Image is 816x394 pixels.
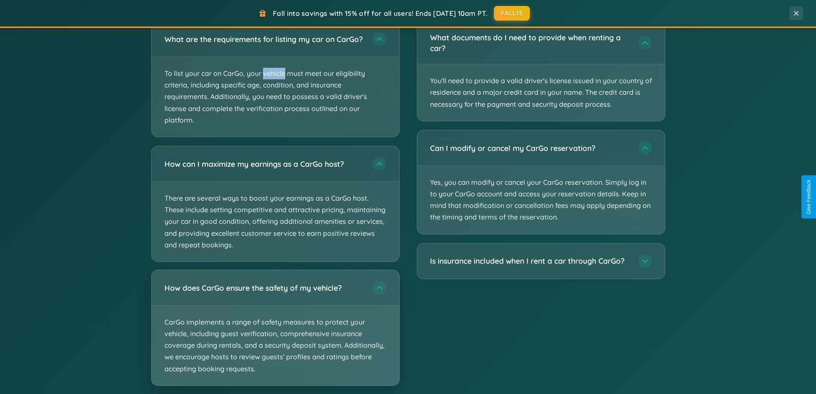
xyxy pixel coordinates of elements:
span: Fall into savings with 15% off for all users! Ends [DATE] 10am PT. [273,9,487,18]
h3: What are the requirements for listing my car on CarGo? [164,34,364,45]
h3: What documents do I need to provide when renting a car? [430,32,630,53]
p: CarGo implements a range of safety measures to protect your vehicle, including guest verification... [152,306,399,385]
h3: Is insurance included when I rent a car through CarGo? [430,256,630,266]
p: Yes, you can modify or cancel your CarGo reservation. Simply log in to your CarGo account and acc... [417,166,665,234]
h3: How can I maximize my earnings as a CarGo host? [164,159,364,169]
p: To list your car on CarGo, your vehicle must meet our eligibility criteria, including specific ag... [152,57,399,137]
div: Give Feedback [806,180,812,214]
p: You'll need to provide a valid driver's license issued in your country of residence and a major c... [417,64,665,121]
button: FALL15 [494,6,530,21]
p: There are several ways to boost your earnings as a CarGo host. These include setting competitive ... [152,182,399,262]
h3: Can I modify or cancel my CarGo reservation? [430,143,630,153]
h3: How does CarGo ensure the safety of my vehicle? [164,283,364,293]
